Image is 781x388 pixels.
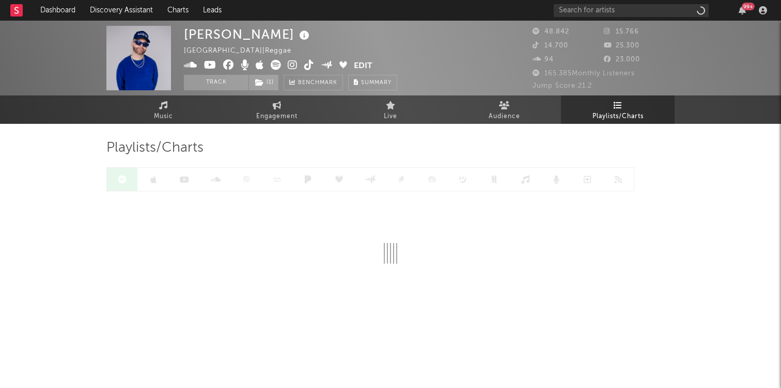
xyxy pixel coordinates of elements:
span: 165.385 Monthly Listeners [533,70,635,77]
a: Benchmark [284,75,343,90]
span: 23.000 [604,56,640,63]
span: Playlists/Charts [106,142,204,154]
button: Summary [348,75,397,90]
a: Engagement [220,95,334,124]
button: (1) [249,75,278,90]
input: Search for artists [554,4,709,17]
div: [GEOGRAPHIC_DATA] | Reggae [184,45,303,57]
span: ( 1 ) [248,75,279,90]
span: Jump Score: 21.2 [533,83,592,89]
a: Playlists/Charts [561,95,675,124]
span: Benchmark [298,77,337,89]
a: Audience [447,95,561,124]
button: 99+ [739,6,746,14]
div: [PERSON_NAME] [184,26,312,43]
span: Audience [489,110,520,123]
a: Music [106,95,220,124]
span: Engagement [256,110,298,123]
span: 94 [533,56,554,63]
span: Playlists/Charts [592,110,644,123]
span: Music [154,110,173,123]
span: Live [384,110,397,123]
span: Summary [361,80,392,86]
div: 99 + [742,3,755,10]
span: 14.700 [533,42,568,49]
span: 48.842 [533,28,569,35]
a: Live [334,95,447,124]
button: Track [184,75,248,90]
span: 15.766 [604,28,639,35]
span: 25.300 [604,42,639,49]
button: Edit [354,60,372,73]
